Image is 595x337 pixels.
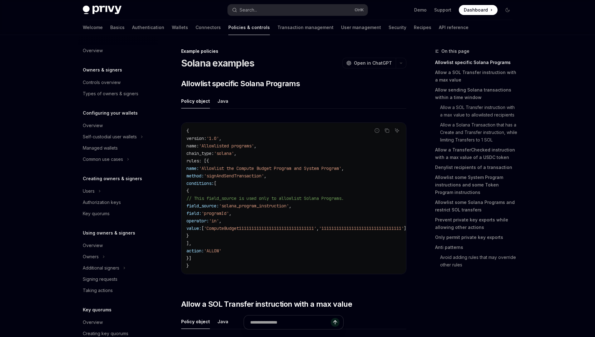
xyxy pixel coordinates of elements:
[214,181,216,186] span: [
[404,225,406,231] span: ]
[464,7,488,13] span: Dashboard
[78,131,158,142] button: Toggle Self-custodial user wallets section
[219,136,221,141] span: ,
[219,203,289,209] span: 'solana_program_instruction'
[186,128,189,134] span: {
[83,6,121,14] img: dark logo
[435,172,518,197] a: Allowlist some System Program instructions and some Token Program instructions
[78,240,158,251] a: Overview
[206,136,219,141] span: '1.0'
[172,20,188,35] a: Wallets
[186,263,189,269] span: }
[217,94,228,108] div: Java
[435,145,518,162] a: Allow a TransferChecked instruction with a max value of a USDC token
[435,232,518,242] a: Only permit private key exports
[78,285,158,296] a: Taking actions
[83,144,118,152] div: Managed wallets
[78,154,158,165] button: Toggle Common use cases section
[83,90,138,97] div: Types of owners & signers
[83,253,99,260] div: Owners
[229,211,231,216] span: ,
[132,20,164,35] a: Authentication
[211,151,214,156] span: :
[186,211,201,216] span: field:
[373,126,381,135] button: Report incorrect code
[201,211,229,216] span: 'programId'
[186,196,344,201] span: // This field_source is used only to allowlist Solana Programs.
[234,151,236,156] span: ,
[78,77,158,88] a: Controls overview
[83,79,121,86] div: Controls overview
[435,85,518,102] a: Allow sending Solana transactions within a time window
[209,218,219,224] span: 'in'
[341,20,381,35] a: User management
[83,210,110,217] div: Key quorums
[186,158,199,164] span: rules
[434,7,451,13] a: Support
[83,133,137,141] div: Self-custodial user wallets
[78,88,158,99] a: Types of owners & signers
[289,203,291,209] span: ,
[254,143,256,149] span: ,
[435,252,518,270] a: Avoid adding rules that may override other rules
[186,240,191,246] span: ],
[214,151,234,156] span: 'solana'
[78,208,158,219] a: Key quorums
[83,109,138,117] h5: Configuring your wallets
[186,188,189,194] span: {
[503,5,513,15] button: Toggle dark mode
[83,156,123,163] div: Common use cases
[186,218,209,224] span: operator:
[83,275,117,283] div: Signing requests
[186,233,189,239] span: }
[83,287,113,294] div: Taking actions
[186,151,211,156] span: chain_type
[341,166,344,171] span: ,
[439,20,469,35] a: API reference
[78,186,158,197] button: Toggle Users section
[181,57,255,69] h1: Solana examples
[186,248,204,254] span: action:
[186,173,204,179] span: method:
[186,166,199,171] span: name:
[181,79,300,89] span: Allowlist specific Solana Programs
[316,225,319,231] span: ,
[181,299,352,309] span: Allow a SOL Transfer instruction with a max value
[331,318,340,327] button: Send message
[196,143,199,149] span: :
[196,20,221,35] a: Connectors
[204,136,206,141] span: :
[240,6,257,14] div: Search...
[355,7,364,12] span: Ctrl K
[342,58,396,68] button: Open in ChatGPT
[389,20,406,35] a: Security
[264,173,266,179] span: ,
[78,251,158,262] button: Toggle Owners section
[186,203,219,209] span: field_source:
[441,47,469,55] span: On this page
[83,20,103,35] a: Welcome
[83,175,142,182] h5: Creating owners & signers
[186,143,196,149] span: name
[199,143,254,149] span: 'Allowlisted programs'
[228,20,270,35] a: Policies & controls
[354,60,392,66] span: Open in ChatGPT
[78,45,158,56] a: Overview
[435,120,518,145] a: Allow a Solana Transaction that has a Create and Transfer instruction, while limiting Transfers t...
[459,5,498,15] a: Dashboard
[181,48,406,54] div: Example policies
[83,47,103,54] div: Overview
[83,199,121,206] div: Authorization keys
[435,242,518,252] a: Anti patterns
[414,20,431,35] a: Recipes
[393,126,401,135] button: Ask AI
[435,162,518,172] a: Denylist recipients of a transaction
[414,7,427,13] a: Demo
[250,315,331,329] input: Ask a question...
[83,264,119,272] div: Additional signers
[435,57,518,67] a: Allowlist specific Solana Programs
[83,122,103,129] div: Overview
[204,225,316,231] span: 'ComputeBudget111111111111111111111111111111'
[83,319,103,326] div: Overview
[435,215,518,232] a: Prevent private key exports while allowing other actions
